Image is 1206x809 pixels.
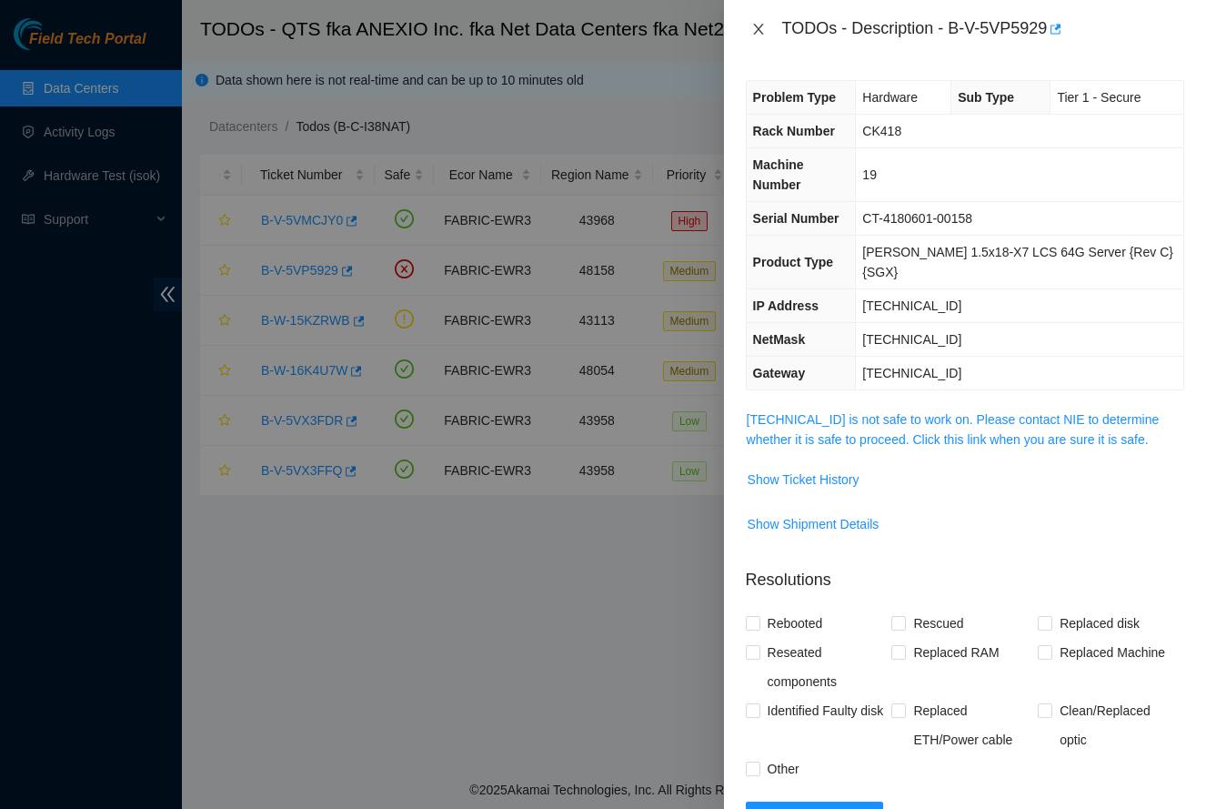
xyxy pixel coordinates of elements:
[1052,638,1172,667] span: Replaced Machine
[746,21,771,38] button: Close
[753,157,804,192] span: Machine Number
[1052,609,1147,638] span: Replaced disk
[862,167,877,182] span: 19
[747,412,1160,447] a: [TECHNICAL_ID] is not safe to work on. Please contact NIE to determine whether it is safe to proc...
[753,332,806,347] span: NetMask
[747,465,860,494] button: Show Ticket History
[760,754,807,784] span: Other
[782,15,1184,44] div: TODOs - Description - B-V-5VP5929
[862,332,961,347] span: [TECHNICAL_ID]
[751,22,766,36] span: close
[753,124,835,138] span: Rack Number
[746,553,1184,592] p: Resolutions
[753,90,837,105] span: Problem Type
[753,366,806,380] span: Gateway
[906,609,970,638] span: Rescued
[753,211,839,226] span: Serial Number
[862,124,901,138] span: CK418
[862,90,918,105] span: Hardware
[760,609,830,638] span: Rebooted
[906,696,1038,754] span: Replaced ETH/Power cable
[1052,696,1184,754] span: Clean/Replaced optic
[747,510,880,539] button: Show Shipment Details
[862,245,1173,279] span: [PERSON_NAME] 1.5x18-X7 LCS 64G Server {Rev C} {SGX}
[753,298,819,313] span: IP Address
[958,90,1014,105] span: Sub Type
[748,514,879,534] span: Show Shipment Details
[906,638,1006,667] span: Replaced RAM
[760,638,892,696] span: Reseated components
[862,211,972,226] span: CT-4180601-00158
[753,255,833,269] span: Product Type
[862,366,961,380] span: [TECHNICAL_ID]
[1057,90,1141,105] span: Tier 1 - Secure
[748,470,859,490] span: Show Ticket History
[862,298,961,313] span: [TECHNICAL_ID]
[760,696,891,725] span: Identified Faulty disk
